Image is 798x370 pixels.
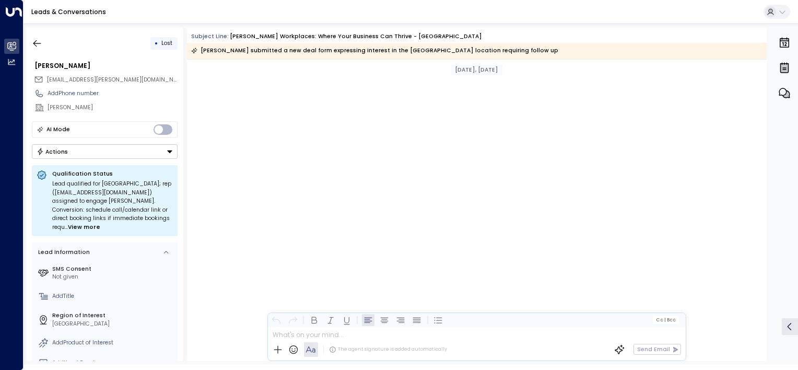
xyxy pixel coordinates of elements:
span: Subject Line: [191,32,229,40]
label: SMS Consent [52,265,174,273]
div: Actions [37,148,68,155]
div: [DATE], [DATE] [451,65,502,75]
span: Lost [161,39,172,47]
div: AddTitle [52,292,174,300]
span: Cc Bcc [656,317,676,322]
div: AddProduct of Interest [52,339,174,347]
div: [PERSON_NAME] Workplaces: Where Your Business Can Thrive - [GEOGRAPHIC_DATA] [230,32,482,41]
div: [PERSON_NAME] [34,61,178,71]
div: Not given [52,273,174,281]
div: [PERSON_NAME] submitted a new deal form expressing interest in the [GEOGRAPHIC_DATA] location req... [191,45,558,56]
p: Qualification Status [52,170,173,178]
div: Button group with a nested menu [32,144,178,159]
button: Redo [286,314,299,326]
a: Leads & Conversations [31,7,106,16]
div: AddPhone number [48,89,178,98]
button: Actions [32,144,178,159]
div: • [155,36,158,50]
span: [EMAIL_ADDRESS][PERSON_NAME][DOMAIN_NAME] [47,76,187,84]
div: [GEOGRAPHIC_DATA] [52,320,174,328]
button: Cc|Bcc [653,316,679,323]
div: Lead qualified for [GEOGRAPHIC_DATA]; rep ([EMAIL_ADDRESS][DOMAIN_NAME]) assigned to engage [PERS... [52,180,173,232]
label: Region of Interest [52,311,174,320]
div: The agent signature is added automatically [329,346,447,353]
div: Lead Information [36,248,90,257]
div: AddNo. of People [52,359,174,367]
span: | [664,317,665,322]
button: Undo [270,314,283,326]
span: driesenberg@pinna-goldberg.com [47,76,178,84]
span: View more [68,223,100,232]
div: AI Mode [46,124,70,135]
div: [PERSON_NAME] [48,103,178,112]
